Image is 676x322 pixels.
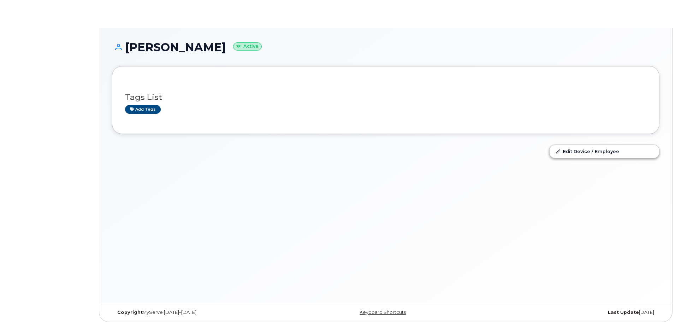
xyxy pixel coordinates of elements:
[608,310,639,315] strong: Last Update
[360,310,406,315] a: Keyboard Shortcuts
[125,93,646,102] h3: Tags List
[125,105,161,114] a: Add tags
[117,310,143,315] strong: Copyright
[233,42,262,51] small: Active
[112,41,659,53] h1: [PERSON_NAME]
[112,310,295,315] div: MyServe [DATE]–[DATE]
[477,310,659,315] div: [DATE]
[550,145,659,158] a: Edit Device / Employee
